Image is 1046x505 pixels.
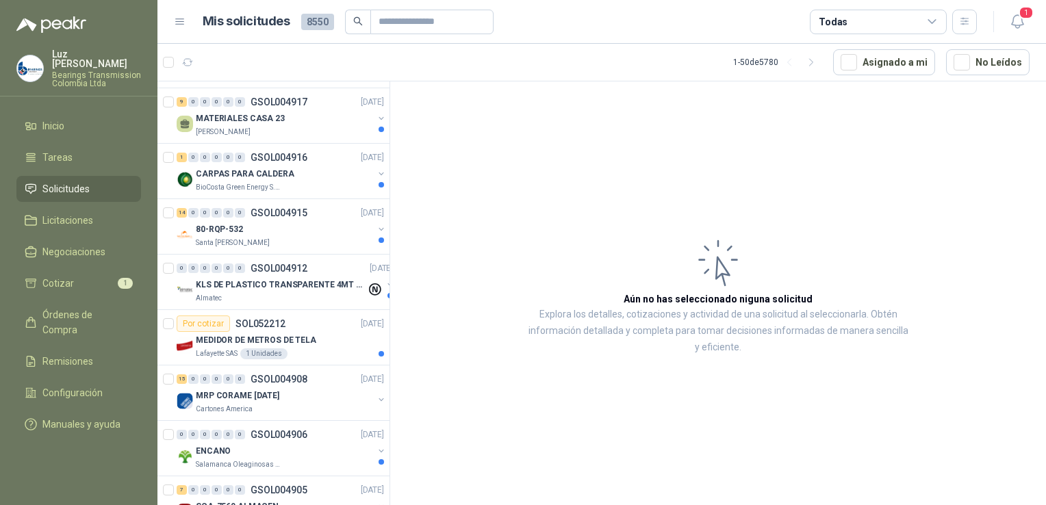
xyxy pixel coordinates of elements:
img: Company Logo [177,448,193,465]
a: Negociaciones [16,239,141,265]
div: 0 [177,263,187,273]
div: 9 [177,97,187,107]
a: Configuración [16,380,141,406]
div: 0 [200,485,210,495]
a: 1 0 0 0 0 0 GSOL004916[DATE] Company LogoCARPAS PARA CALDERABioCosta Green Energy S.A.S [177,149,387,193]
div: 0 [235,153,245,162]
p: GSOL004917 [251,97,307,107]
div: 0 [223,208,233,218]
div: 1 [177,153,187,162]
p: [DATE] [361,318,384,331]
p: MATERIALES CASA 23 [196,112,285,125]
div: 0 [200,153,210,162]
div: 0 [223,374,233,384]
div: 0 [235,208,245,218]
div: 0 [200,263,210,273]
div: 0 [235,485,245,495]
a: 9 0 0 0 0 0 GSOL004917[DATE] MATERIALES CASA 23[PERSON_NAME] [177,94,387,138]
div: 7 [177,485,187,495]
span: Solicitudes [42,181,90,196]
div: Por cotizar [177,315,230,332]
span: Configuración [42,385,103,400]
a: Órdenes de Compra [16,302,141,343]
button: No Leídos [946,49,1030,75]
span: Tareas [42,150,73,165]
span: 8550 [301,14,334,30]
p: [DATE] [361,428,384,441]
span: Inicio [42,118,64,133]
div: 0 [177,430,187,439]
div: 0 [223,485,233,495]
img: Company Logo [177,393,193,409]
span: Cotizar [42,276,74,291]
img: Company Logo [17,55,43,81]
p: CARPAS PARA CALDERA [196,168,294,181]
p: MRP CORAME [DATE] [196,389,279,402]
div: 0 [223,97,233,107]
div: Todas [819,14,847,29]
img: Company Logo [177,226,193,243]
div: 0 [223,153,233,162]
img: Company Logo [177,282,193,298]
a: Solicitudes [16,176,141,202]
span: Licitaciones [42,213,93,228]
div: 0 [235,430,245,439]
p: MEDIDOR DE METROS DE TELA [196,334,316,347]
p: [DATE] [361,151,384,164]
p: Santa [PERSON_NAME] [196,237,270,248]
div: 0 [235,374,245,384]
div: 0 [200,430,210,439]
a: Tareas [16,144,141,170]
div: 1 - 50 de 5780 [733,51,822,73]
div: 14 [177,208,187,218]
a: Inicio [16,113,141,139]
button: 1 [1005,10,1030,34]
a: 0 0 0 0 0 0 GSOL004912[DATE] Company LogoKLS DE PLASTICO TRANSPARENTE 4MT CAL 4 Y CINTA TRAAlmatec [177,260,396,304]
div: 0 [188,374,199,384]
div: 0 [200,97,210,107]
span: Negociaciones [42,244,105,259]
div: 0 [188,208,199,218]
h3: Aún no has seleccionado niguna solicitud [624,292,813,307]
div: 0 [200,208,210,218]
p: GSOL004916 [251,153,307,162]
span: 1 [118,278,133,289]
a: Licitaciones [16,207,141,233]
p: 80-RQP-532 [196,223,243,236]
p: GSOL004915 [251,208,307,218]
div: 15 [177,374,187,384]
p: Cartones America [196,404,253,415]
p: [DATE] [361,373,384,386]
div: 0 [212,485,222,495]
p: Luz [PERSON_NAME] [52,49,141,68]
div: 0 [223,430,233,439]
p: KLS DE PLASTICO TRANSPARENTE 4MT CAL 4 Y CINTA TRA [196,279,366,292]
div: 0 [188,430,199,439]
h1: Mis solicitudes [203,12,290,31]
a: 14 0 0 0 0 0 GSOL004915[DATE] Company Logo80-RQP-532Santa [PERSON_NAME] [177,205,387,248]
div: 0 [235,263,245,273]
a: Manuales y ayuda [16,411,141,437]
p: GSOL004912 [251,263,307,273]
p: Bearings Transmission Colombia Ltda [52,71,141,88]
span: 1 [1019,6,1034,19]
span: Manuales y ayuda [42,417,120,432]
p: [DATE] [361,484,384,497]
div: 0 [188,485,199,495]
div: 0 [212,97,222,107]
div: 0 [200,374,210,384]
p: [DATE] [361,207,384,220]
a: Remisiones [16,348,141,374]
p: GSOL004908 [251,374,307,384]
div: 0 [188,97,199,107]
img: Company Logo [177,171,193,187]
p: [DATE] [370,262,393,275]
span: Remisiones [42,354,93,369]
p: BioCosta Green Energy S.A.S [196,182,282,193]
p: GSOL004906 [251,430,307,439]
span: Órdenes de Compra [42,307,128,337]
img: Logo peakr [16,16,86,33]
div: 0 [188,153,199,162]
p: [PERSON_NAME] [196,127,251,138]
a: 15 0 0 0 0 0 GSOL004908[DATE] Company LogoMRP CORAME [DATE]Cartones America [177,371,387,415]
